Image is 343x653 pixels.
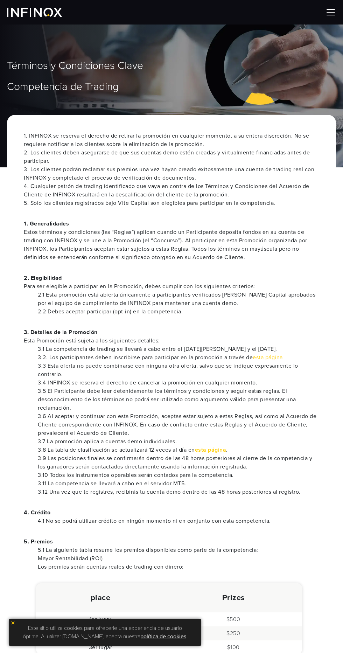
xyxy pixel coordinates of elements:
span: Esta Promoción está sujeta a los siguientes detalles: [24,336,319,345]
h1: Competencia de Trading [7,81,336,92]
p: 1. Generalidades [24,220,319,262]
td: $250 [165,626,302,640]
p: 4. Crédito [24,508,319,517]
li: 5. Solo los clientes registrados bajo Vite Capital son elegibles para participar en la competencia. [24,199,319,207]
li: 3.4 INFINOX se reserva el derecho de cancelar la promoción en cualquier momento. [38,378,319,387]
a: política de cookies [140,633,186,640]
li: 2.2 Debes aceptar participar (opt-in) en la competencia. [38,307,319,316]
li: Mayor Rentabilidad (ROI) [38,554,319,563]
li: 3.5 El Participante debe leer detenidamente los términos y condiciones y seguir estas reglas. El ... [38,387,319,412]
p: 2. Elegibilidad [24,274,319,291]
li: 4.1 No se podrá utilizar crédito en ningún momento ni en conjunto con esta competencia. [38,517,319,525]
th: Prizes [165,583,302,612]
li: 1. INFINOX se reserva el derecho de retirar la promoción en cualquier momento, a su entera discre... [24,132,319,148]
span: Términos y Condiciones Clave [7,60,143,72]
p: Este sitio utiliza cookies para ofrecerle una experiencia de usuario óptima. Al utilizar [DOMAIN_... [12,622,198,642]
li: 2.1 Esta promoción está abierta únicamente a participantes verificados [PERSON_NAME] Capital apro... [38,291,319,307]
li: 3.6 Al aceptar y continuar con esta Promoción, aceptas estar sujeto a estas Reglas, así como al A... [38,412,319,437]
p: 5. Premios [24,537,319,546]
li: 4. Cualquier patrón de trading identificado que vaya en contra de los Términos y Condiciones del ... [24,182,319,199]
img: yellow close icon [10,620,15,625]
p: 3. Detalles de la Promoción [24,328,319,345]
span: Estos términos y condiciones (las “Reglas”) aplican cuando un Participante deposita fondos en su ... [24,228,319,262]
li: 3.2. Los participantes deben inscribirse para participar en la promoción a través de [38,353,319,362]
td: 1er lugar [36,612,165,626]
li: 3.3 Esta oferta no puede combinarse con ninguna otra oferta, salvo que se indique expresamente lo... [38,362,319,378]
li: 5.1 La siguiente tabla resume los premios disponibles como parte de la competencia: [38,546,319,554]
th: place [36,583,165,612]
li: 3.1 La competencia de trading se llevará a cabo entre el [DATE][PERSON_NAME] y el [DATE]. [38,345,319,353]
li: 3.9 Las posiciones finales se confirmarán dentro de las 48 horas posteriores al cierre de la comp... [38,454,319,471]
li: Los premios serán cuentas reales de trading con dinero: [38,563,319,571]
li: 3. Los clientes podrán reclamar sus premios una vez hayan creado exitosamente una cuenta de tradi... [24,165,319,182]
td: $500 [165,612,302,626]
span: Para ser elegible a participar en la Promoción, debes cumplir con los siguientes criterios: [24,282,319,291]
li: 3.12 Una vez que te registres, recibirás tu cuenta demo dentro de las 48 horas posteriores al reg... [38,488,319,496]
li: 2. Los clientes deben asegurarse de que sus cuentas demo estén creadas y virtualmente financiadas... [24,148,319,165]
a: esta página [253,354,283,361]
li: 3.11 La competencia se llevará a cabo en el servidor MT5. [38,479,319,488]
li: 3.10 Todos los instrumentos operables serán contados para la competencia. [38,471,319,479]
li: 3.7 La promoción aplica a cuentas demo individuales. [38,437,319,446]
li: 3.8 La tabla de clasificación se actualizará 12 veces al día en . [38,446,319,454]
a: esta página [195,446,226,453]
